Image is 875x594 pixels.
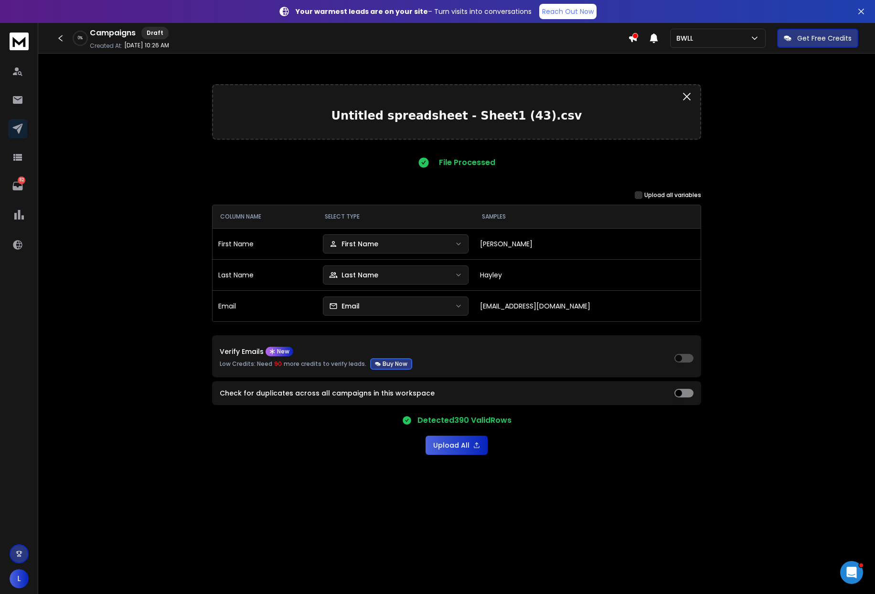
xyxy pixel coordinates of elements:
p: 82 [18,176,25,184]
div: Draft [141,27,169,39]
div: New [266,347,293,356]
p: Created At: [90,42,122,50]
div: Last Name [329,270,378,280]
th: COLUMN NAME [213,205,317,228]
button: Get Free Credits [777,29,858,48]
a: 82 [8,176,27,196]
p: Verify Emails [220,348,264,355]
p: Get Free Credits [797,33,852,43]
p: Detected 390 Valid Rows [417,415,512,426]
button: Upload All [426,436,488,455]
img: logo [10,33,29,50]
p: BWLL [676,33,697,43]
a: Reach Out Now [539,4,597,19]
th: SELECT TYPE [317,205,474,228]
iframe: Intercom live chat [840,561,863,584]
p: [DATE] 10:26 AM [124,42,169,49]
p: File Processed [439,157,495,168]
p: Reach Out Now [542,7,594,16]
button: L [10,569,29,588]
h1: Campaigns [90,27,136,39]
td: Hayley [474,259,701,290]
p: 0 % [78,35,83,41]
label: Upload all variables [644,191,701,199]
button: Verify EmailsNewLow Credits: Need 90 more credits to verify leads. [370,358,412,370]
td: Last Name [213,259,317,290]
td: [EMAIL_ADDRESS][DOMAIN_NAME] [474,290,701,321]
p: Low Credits: Need more credits to verify leads. [220,358,412,370]
td: First Name [213,228,317,259]
p: – Turn visits into conversations [296,7,532,16]
p: Untitled spreadsheet - Sheet1 (43).csv [221,108,693,123]
label: Check for duplicates across all campaigns in this workspace [220,390,435,396]
td: [PERSON_NAME] [474,228,701,259]
th: SAMPLES [474,205,701,228]
td: Email [213,290,317,321]
div: First Name [329,239,378,249]
div: Email [329,301,360,311]
span: 90 [274,360,282,368]
strong: Your warmest leads are on your site [296,7,428,16]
